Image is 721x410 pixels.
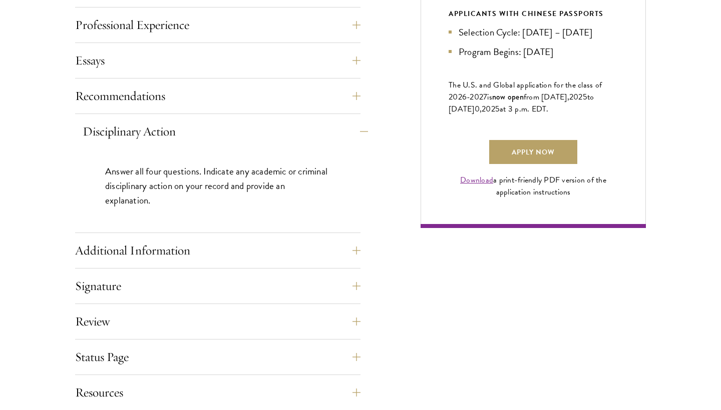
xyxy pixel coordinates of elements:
span: -202 [467,91,483,103]
div: a print-friendly PDF version of the application instructions [449,174,618,198]
span: 202 [569,91,583,103]
button: Essays [75,48,360,72]
span: at 3 p.m. EDT. [500,103,549,115]
span: 5 [583,91,587,103]
div: APPLICANTS WITH CHINESE PASSPORTS [449,7,618,20]
a: Apply Now [489,140,577,164]
span: 5 [495,103,500,115]
span: is [487,91,492,103]
button: Resources [75,380,360,404]
button: Recommendations [75,84,360,108]
span: 6 [462,91,467,103]
button: Signature [75,274,360,298]
p: Answer all four questions. Indicate any academic or criminal disciplinary action on your record a... [105,164,330,207]
a: Download [460,174,493,186]
button: Review [75,309,360,333]
span: The U.S. and Global application for the class of 202 [449,79,602,103]
li: Selection Cycle: [DATE] – [DATE] [449,25,618,39]
span: 7 [483,91,487,103]
button: Disciplinary Action [83,119,368,143]
button: Additional Information [75,238,360,262]
button: Professional Experience [75,13,360,37]
li: Program Begins: [DATE] [449,44,618,59]
span: , [480,103,482,115]
span: to [DATE] [449,91,594,115]
span: from [DATE], [524,91,569,103]
span: now open [492,91,524,102]
span: 202 [482,103,495,115]
button: Status Page [75,345,360,369]
span: 0 [475,103,480,115]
